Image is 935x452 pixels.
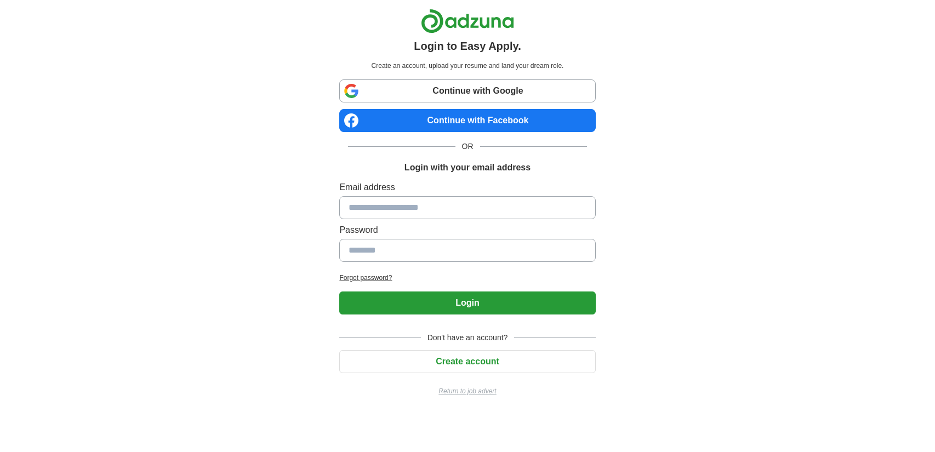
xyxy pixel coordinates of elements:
[404,161,531,174] h1: Login with your email address
[421,332,515,344] span: Don't have an account?
[339,273,595,283] a: Forgot password?
[341,61,593,71] p: Create an account, upload your resume and land your dream role.
[339,357,595,366] a: Create account
[339,291,595,314] button: Login
[339,79,595,102] a: Continue with Google
[455,141,480,152] span: OR
[339,350,595,373] button: Create account
[421,9,514,33] img: Adzuna logo
[339,109,595,132] a: Continue with Facebook
[339,224,595,237] label: Password
[339,181,595,194] label: Email address
[339,386,595,396] a: Return to job advert
[414,38,521,54] h1: Login to Easy Apply.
